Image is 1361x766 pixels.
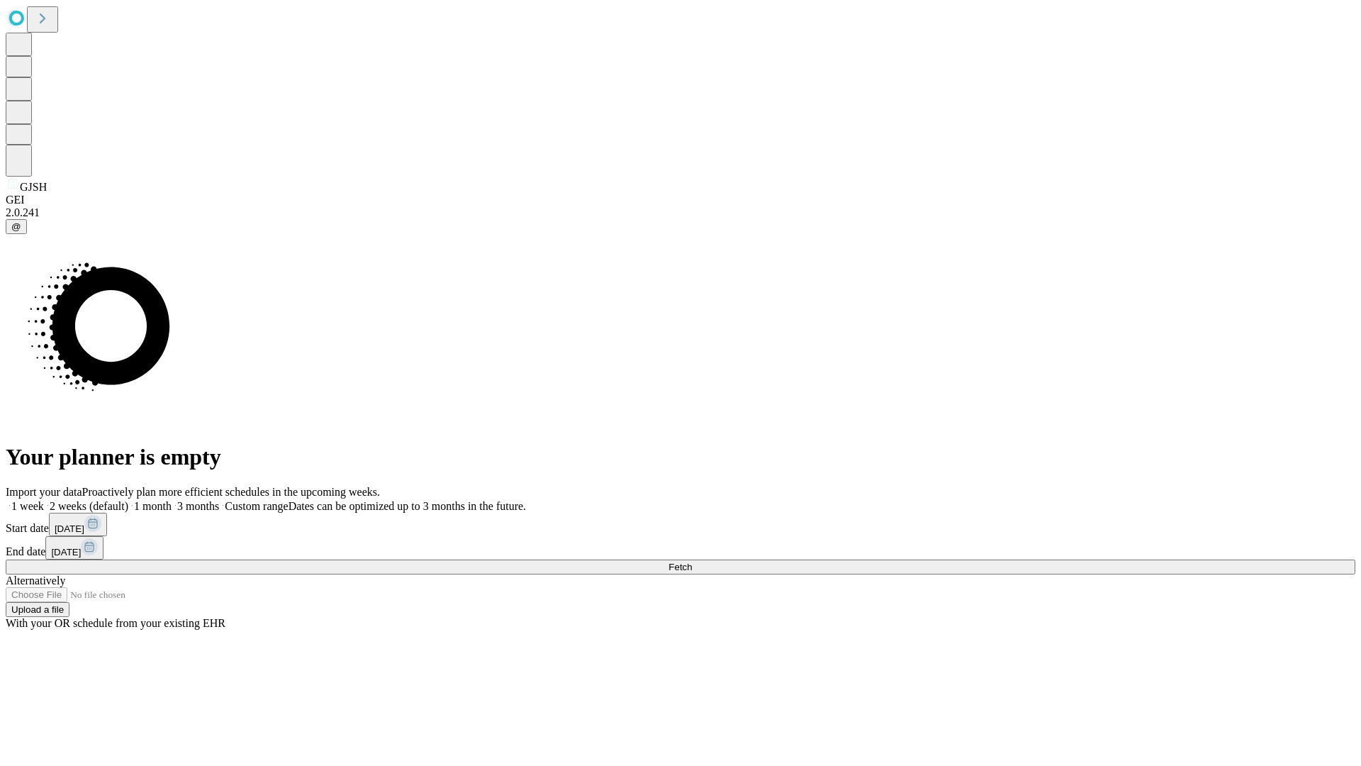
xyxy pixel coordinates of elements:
span: 3 months [177,500,219,512]
span: [DATE] [51,547,81,557]
div: GEI [6,194,1355,206]
span: GJSH [20,181,47,193]
button: [DATE] [49,513,107,536]
h1: Your planner is empty [6,444,1355,470]
span: [DATE] [55,523,84,534]
span: Fetch [668,562,692,572]
span: 1 month [134,500,172,512]
div: End date [6,536,1355,560]
span: 1 week [11,500,44,512]
button: [DATE] [45,536,103,560]
span: Custom range [225,500,288,512]
span: With your OR schedule from your existing EHR [6,617,225,629]
span: @ [11,221,21,232]
button: Upload a file [6,602,69,617]
button: Fetch [6,560,1355,574]
div: Start date [6,513,1355,536]
span: Proactively plan more efficient schedules in the upcoming weeks. [82,486,380,498]
div: 2.0.241 [6,206,1355,219]
button: @ [6,219,27,234]
span: 2 weeks (default) [50,500,128,512]
span: Dates can be optimized up to 3 months in the future. [289,500,526,512]
span: Alternatively [6,574,65,587]
span: Import your data [6,486,82,498]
